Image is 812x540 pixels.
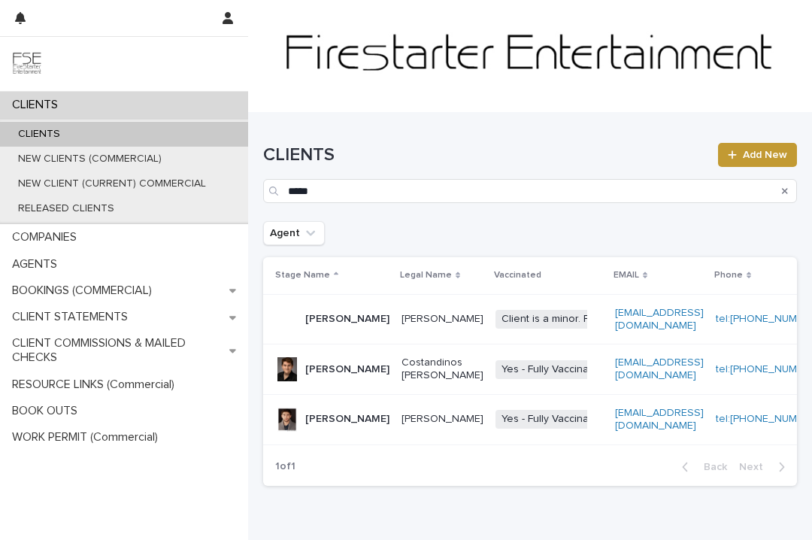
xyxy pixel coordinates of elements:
[615,408,704,431] a: [EMAIL_ADDRESS][DOMAIN_NAME]
[718,143,797,167] a: Add New
[12,49,42,79] img: 9JgRvJ3ETPGCJDhvPVA5
[6,378,186,392] p: RESOURCE LINKS (Commercial)
[733,460,797,474] button: Next
[6,177,218,190] p: NEW CLIENT (CURRENT) COMMERCIAL
[615,308,704,331] a: [EMAIL_ADDRESS][DOMAIN_NAME]
[6,128,72,141] p: CLIENTS
[495,360,611,379] span: Yes - Fully Vaccinated
[494,267,541,284] p: Vaccinated
[495,410,611,429] span: Yes - Fully Vaccinated
[305,363,389,376] p: [PERSON_NAME]
[401,356,483,382] p: Costandinos [PERSON_NAME]
[263,144,709,166] h1: CLIENTS
[695,462,727,472] span: Back
[6,284,164,298] p: BOOKINGS (COMMERCIAL)
[263,448,308,485] p: 1 of 1
[6,310,140,324] p: CLIENT STATEMENTS
[670,460,733,474] button: Back
[615,357,704,381] a: [EMAIL_ADDRESS][DOMAIN_NAME]
[6,98,70,112] p: CLIENTS
[6,153,174,165] p: NEW CLIENTS (COMMERCIAL)
[743,150,787,160] span: Add New
[739,462,772,472] span: Next
[6,336,229,365] p: CLIENT COMMISSIONS & MAILED CHECKS
[614,267,639,284] p: EMAIL
[714,267,743,284] p: Phone
[263,221,325,245] button: Agent
[401,413,483,426] p: [PERSON_NAME]
[263,179,797,203] input: Search
[6,404,89,418] p: BOOK OUTS
[305,313,389,326] p: [PERSON_NAME]
[6,257,69,272] p: AGENTS
[275,267,330,284] p: Stage Name
[6,202,126,215] p: RELEASED CLIENTS
[305,413,389,426] p: [PERSON_NAME]
[6,430,170,444] p: WORK PERMIT (Commercial)
[401,313,483,326] p: [PERSON_NAME]
[400,267,452,284] p: Legal Name
[6,230,89,244] p: COMPANIES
